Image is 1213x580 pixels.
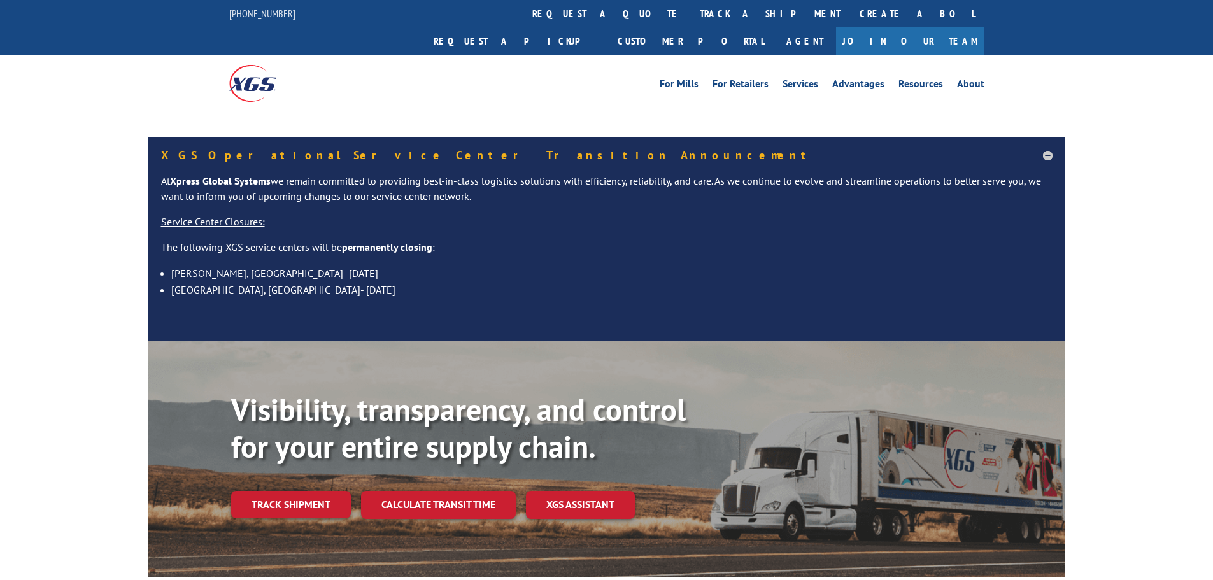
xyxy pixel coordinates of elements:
[832,79,884,93] a: Advantages
[424,27,608,55] a: Request a pickup
[229,7,295,20] a: [PHONE_NUMBER]
[171,265,1053,281] li: [PERSON_NAME], [GEOGRAPHIC_DATA]- [DATE]
[361,491,516,518] a: Calculate transit time
[161,215,265,228] u: Service Center Closures:
[957,79,984,93] a: About
[898,79,943,93] a: Resources
[774,27,836,55] a: Agent
[231,390,686,466] b: Visibility, transparency, and control for your entire supply chain.
[783,79,818,93] a: Services
[526,491,635,518] a: XGS ASSISTANT
[608,27,774,55] a: Customer Portal
[660,79,699,93] a: For Mills
[161,174,1053,215] p: At we remain committed to providing best-in-class logistics solutions with efficiency, reliabilit...
[170,174,271,187] strong: Xpress Global Systems
[161,150,1053,161] h5: XGS Operational Service Center Transition Announcement
[161,240,1053,265] p: The following XGS service centers will be :
[171,281,1053,298] li: [GEOGRAPHIC_DATA], [GEOGRAPHIC_DATA]- [DATE]
[836,27,984,55] a: Join Our Team
[231,491,351,518] a: Track shipment
[342,241,432,253] strong: permanently closing
[713,79,769,93] a: For Retailers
